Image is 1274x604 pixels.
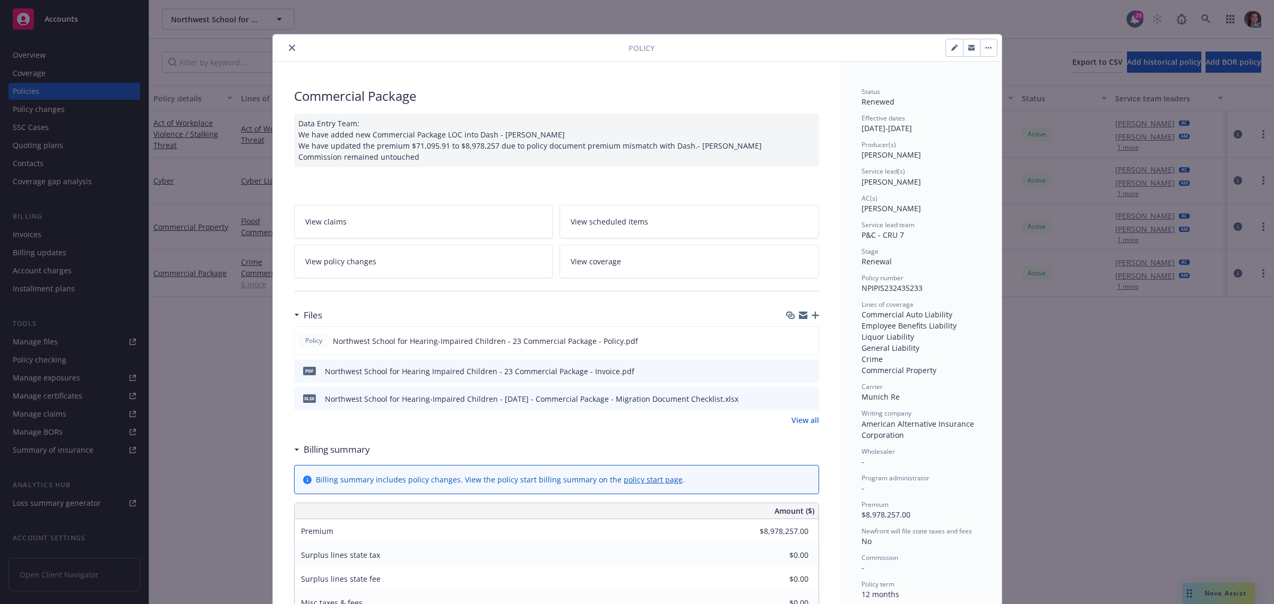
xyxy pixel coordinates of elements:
[304,443,370,456] h3: Billing summary
[862,177,921,187] span: [PERSON_NAME]
[862,140,896,149] span: Producer(s)
[746,547,815,563] input: 0.00
[774,505,814,516] span: Amount ($)
[301,526,333,536] span: Premium
[862,563,864,573] span: -
[862,300,914,309] span: Lines of coverage
[862,353,980,365] div: Crime
[294,245,554,278] a: View policy changes
[862,447,895,456] span: Wholesaler
[862,342,980,353] div: General Liability
[805,393,815,404] button: preview file
[862,203,921,213] span: [PERSON_NAME]
[862,114,905,123] span: Effective dates
[862,230,904,240] span: P&C - CRU 7
[304,308,322,322] h3: Files
[559,205,819,238] a: View scheduled items
[862,589,899,599] span: 12 months
[862,473,929,482] span: Program administrator
[571,256,621,267] span: View coverage
[862,392,900,402] span: Munich Re
[788,393,797,404] button: download file
[862,483,864,493] span: -
[862,256,892,266] span: Renewal
[788,335,796,347] button: download file
[862,167,905,176] span: Service lead(s)
[301,550,380,560] span: Surplus lines state tax
[286,41,298,54] button: close
[325,393,738,404] div: Northwest School for Hearing-Impaired Children - [DATE] - Commercial Package - Migration Document...
[862,409,911,418] span: Writing company
[862,114,980,134] div: [DATE] - [DATE]
[862,283,923,293] span: NPIPIS232435233
[559,245,819,278] a: View coverage
[862,553,898,562] span: Commission
[862,194,877,203] span: AC(s)
[862,580,894,589] span: Policy term
[862,150,921,160] span: [PERSON_NAME]
[624,474,683,485] a: policy start page
[316,474,685,485] div: Billing summary includes policy changes. View the policy start billing summary on the .
[791,415,819,426] a: View all
[746,523,815,539] input: 0.00
[862,273,903,282] span: Policy number
[303,394,316,402] span: xlsx
[325,366,634,377] div: Northwest School for Hearing Impaired Children - 23 Commercial Package - Invoice.pdf
[305,256,376,267] span: View policy changes
[303,367,316,375] span: pdf
[805,366,815,377] button: preview file
[862,500,889,509] span: Premium
[862,510,910,520] span: $8,978,257.00
[862,456,864,467] span: -
[333,335,638,347] span: Northwest School for Hearing-Impaired Children - 23 Commercial Package - Policy.pdf
[301,574,381,584] span: Surplus lines state fee
[862,419,976,440] span: American Alternative Insurance Corporation
[862,320,980,331] div: Employee Benefits Liability
[805,335,814,347] button: preview file
[294,114,819,167] div: Data Entry Team: We have added new Commercial Package LOC into Dash - [PERSON_NAME] We have updat...
[303,336,324,346] span: Policy
[862,87,880,96] span: Status
[862,527,972,536] span: Newfront will file state taxes and fees
[294,205,554,238] a: View claims
[862,309,980,320] div: Commercial Auto Liability
[746,571,815,587] input: 0.00
[571,216,648,227] span: View scheduled items
[629,42,655,54] span: Policy
[862,331,980,342] div: Liquor Liability
[788,366,797,377] button: download file
[294,87,819,105] div: Commercial Package
[862,220,915,229] span: Service lead team
[862,247,879,256] span: Stage
[305,216,347,227] span: View claims
[862,97,894,107] span: Renewed
[294,443,370,456] div: Billing summary
[862,365,980,376] div: Commercial Property
[862,382,883,391] span: Carrier
[294,308,322,322] div: Files
[862,536,872,546] span: No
